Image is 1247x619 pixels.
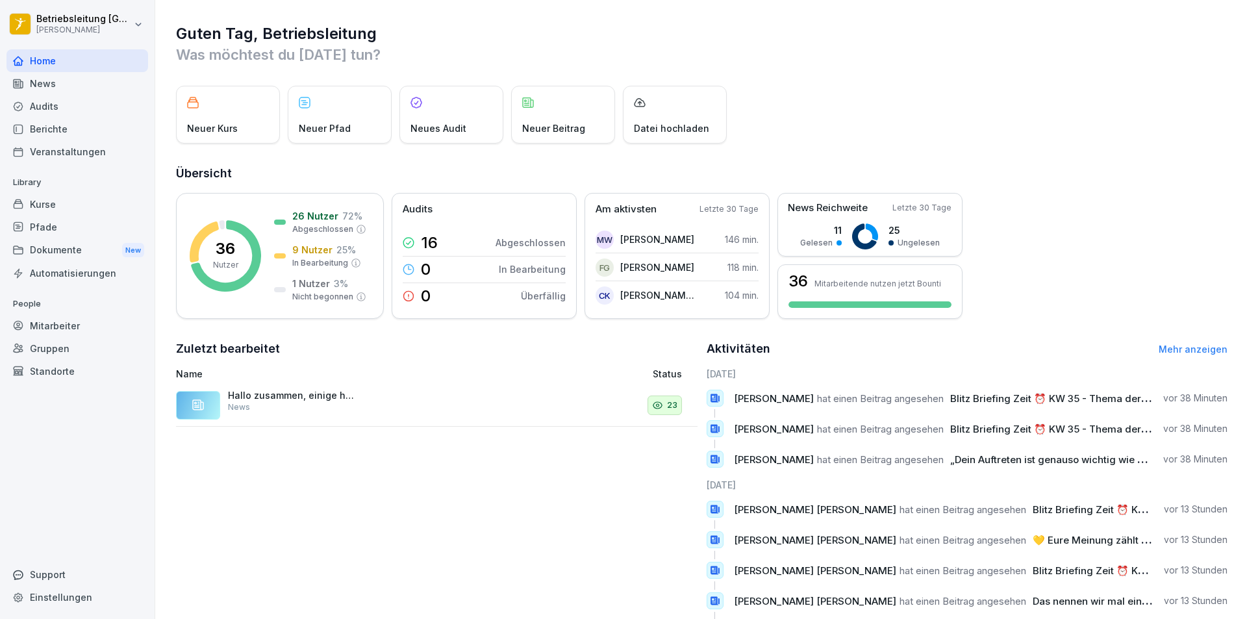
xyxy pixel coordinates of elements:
span: [PERSON_NAME] [PERSON_NAME] [734,503,896,516]
span: [PERSON_NAME] [734,453,814,466]
h6: [DATE] [707,478,1228,492]
a: Gruppen [6,337,148,360]
p: News [228,401,250,413]
p: 26 Nutzer [292,209,338,223]
a: Berichte [6,118,148,140]
p: [PERSON_NAME] [PERSON_NAME] [620,288,695,302]
p: vor 38 Minuten [1163,453,1228,466]
a: Mitarbeiter [6,314,148,337]
p: 146 min. [725,233,759,246]
p: Abgeschlossen [496,236,566,249]
p: Betriebsleitung [GEOGRAPHIC_DATA] [36,14,131,25]
p: 36 [216,241,235,257]
span: Blitz Briefing Zeit ⏰ KW 35 - Thema der Woche: Dips / Saucen [950,392,1246,405]
a: Pfade [6,216,148,238]
a: Einstellungen [6,586,148,609]
p: vor 13 Stunden [1164,533,1228,546]
p: Überfällig [521,289,566,303]
p: In Bearbeitung [499,262,566,276]
p: 25 [888,223,940,237]
p: Gelesen [800,237,833,249]
p: Ungelesen [898,237,940,249]
span: hat einen Beitrag angesehen [900,595,1026,607]
span: Blitz Briefing Zeit ⏰ KW 35 - Thema der Woche: Dips / Saucen [950,423,1246,435]
p: 3 % [334,277,348,290]
p: Name [176,367,503,381]
h2: Zuletzt bearbeitet [176,340,698,358]
p: News Reichweite [788,201,868,216]
a: Automatisierungen [6,262,148,284]
a: Kurse [6,193,148,216]
p: vor 13 Stunden [1164,503,1228,516]
span: [PERSON_NAME] [PERSON_NAME] [734,595,896,607]
a: Veranstaltungen [6,140,148,163]
a: DokumenteNew [6,238,148,262]
p: vor 13 Stunden [1164,594,1228,607]
p: 1 Nutzer [292,277,330,290]
p: 118 min. [727,260,759,274]
p: Letzte 30 Tage [892,202,951,214]
span: hat einen Beitrag angesehen [900,564,1026,577]
h2: Aktivitäten [707,340,770,358]
p: Audits [403,202,433,217]
span: hat einen Beitrag angesehen [900,503,1026,516]
p: 25 % [336,243,356,257]
p: [PERSON_NAME] [620,260,694,274]
p: Neues Audit [410,121,466,135]
span: [PERSON_NAME] [734,392,814,405]
p: 9 Nutzer [292,243,333,257]
span: hat einen Beitrag angesehen [900,534,1026,546]
p: [PERSON_NAME] [620,233,694,246]
p: vor 38 Minuten [1163,392,1228,405]
div: FG [596,259,614,277]
p: Nicht begonnen [292,291,353,303]
a: Audits [6,95,148,118]
div: Dokumente [6,238,148,262]
h3: 36 [788,273,808,289]
p: 16 [421,235,438,251]
p: Status [653,367,682,381]
p: Neuer Beitrag [522,121,585,135]
p: Abgeschlossen [292,223,353,235]
span: [PERSON_NAME] [734,423,814,435]
a: Home [6,49,148,72]
p: 104 min. [725,288,759,302]
a: Hallo zusammen, einige haben leider noch nicht alle Kurse abgeschlossen. Bitte holt dies bis zum ... [176,385,698,427]
h2: Übersicht [176,164,1228,183]
p: 11 [800,223,842,237]
h6: [DATE] [707,367,1228,381]
div: New [122,243,144,258]
div: CK [596,286,614,305]
a: News [6,72,148,95]
span: hat einen Beitrag angesehen [817,453,944,466]
p: Hallo zusammen, einige haben leider noch nicht alle Kurse abgeschlossen. Bitte holt dies bis zum ... [228,390,358,401]
p: Am aktivsten [596,202,657,217]
p: 72 % [342,209,362,223]
h1: Guten Tag, Betriebsleitung [176,23,1228,44]
p: 0 [421,288,431,304]
a: Standorte [6,360,148,383]
span: [PERSON_NAME] [PERSON_NAME] [734,534,896,546]
span: [PERSON_NAME] [PERSON_NAME] [734,564,896,577]
p: Mitarbeitende nutzen jetzt Bounti [814,279,941,288]
p: 23 [667,399,677,412]
p: Nutzer [213,259,238,271]
p: vor 13 Stunden [1164,564,1228,577]
span: hat einen Beitrag angesehen [817,423,944,435]
div: Support [6,563,148,586]
p: Neuer Kurs [187,121,238,135]
span: hat einen Beitrag angesehen [817,392,944,405]
p: Neuer Pfad [299,121,351,135]
p: In Bearbeitung [292,257,348,269]
p: Letzte 30 Tage [699,203,759,215]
